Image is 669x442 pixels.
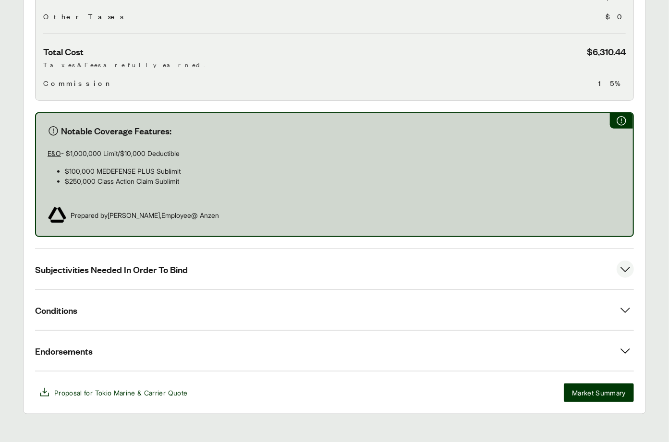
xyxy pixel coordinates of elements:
p: Taxes & Fees are fully earned. [43,60,626,70]
span: Tokio Marine [95,389,135,397]
span: Prepared by [PERSON_NAME] , Employee @ Anzen [71,210,219,220]
p: $100,000 MEDEFENSE PLUS Sublimit [65,166,621,176]
p: $250,000 Class Action Claim Sublimit [65,176,621,186]
span: $6,310.44 [587,46,626,58]
span: & Carrier Quote [137,389,187,397]
span: Subjectivities Needed In Order To Bind [35,263,188,275]
span: Proposal for [54,388,187,398]
button: Endorsements [35,331,634,371]
span: Endorsements [35,345,93,357]
button: Conditions [35,290,634,330]
button: Market Summary [564,383,634,402]
button: Subjectivities Needed In Order To Bind [35,249,634,289]
span: Total Cost [43,46,84,58]
span: Market Summary [572,388,626,398]
span: Conditions [35,304,77,316]
span: $0 [606,11,626,22]
p: - $1,000,000 Limit/$10,000 Deductible [48,148,621,158]
span: Notable Coverage Features: [61,125,171,137]
span: Other Taxes [43,11,128,22]
span: 15% [598,77,626,89]
span: Commission [43,77,114,89]
button: Proposal for Tokio Marine & Carrier Quote [35,383,191,402]
u: E&O [48,149,61,157]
